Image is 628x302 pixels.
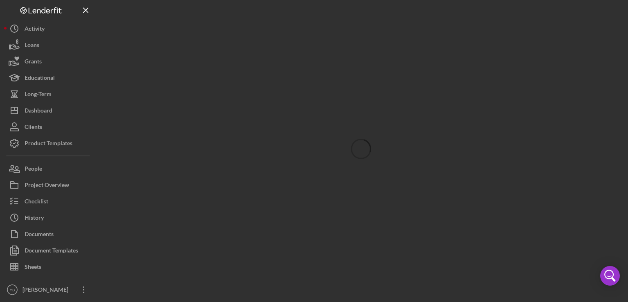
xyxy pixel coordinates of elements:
div: History [25,210,44,228]
div: Checklist [25,193,48,212]
div: Grants [25,53,42,72]
button: Clients [4,119,94,135]
div: [PERSON_NAME] [20,282,74,300]
button: Product Templates [4,135,94,151]
div: Loans [25,37,39,55]
button: Educational [4,70,94,86]
button: Dashboard [4,102,94,119]
div: Long-Term [25,86,52,104]
div: Educational [25,70,55,88]
button: Checklist [4,193,94,210]
button: History [4,210,94,226]
button: Sheets [4,259,94,275]
button: Long-Term [4,86,94,102]
div: Sheets [25,259,41,277]
button: People [4,160,94,177]
button: Grants [4,53,94,70]
div: People [25,160,42,179]
div: Open Intercom Messenger [600,266,620,286]
button: YB[PERSON_NAME] [4,282,94,298]
div: Document Templates [25,242,78,261]
button: Project Overview [4,177,94,193]
div: Clients [25,119,42,137]
div: Product Templates [25,135,72,153]
button: Document Templates [4,242,94,259]
button: Documents [4,226,94,242]
div: Project Overview [25,177,69,195]
text: YB [10,288,15,292]
button: Loans [4,37,94,53]
button: Activity [4,20,94,37]
div: Dashboard [25,102,52,121]
div: Documents [25,226,54,244]
div: Activity [25,20,45,39]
